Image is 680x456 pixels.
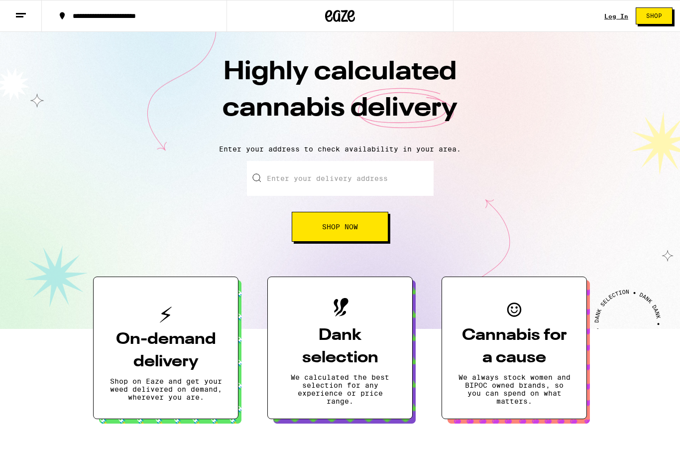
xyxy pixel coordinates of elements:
[10,145,670,153] p: Enter your address to check availability in your area.
[284,373,396,405] p: We calculated the best selection for any experience or price range.
[322,223,358,230] span: Shop Now
[110,328,222,373] h3: On-demand delivery
[93,277,238,419] button: On-demand deliveryShop on Eaze and get your weed delivered on demand, wherever you are.
[458,373,570,405] p: We always stock women and BIPOC owned brands, so you can spend on what matters.
[442,277,587,419] button: Cannabis for a causeWe always stock women and BIPOC owned brands, so you can spend on what matters.
[628,7,680,24] a: Shop
[636,7,673,24] button: Shop
[458,324,570,369] h3: Cannabis for a cause
[604,13,628,19] a: Log In
[292,212,388,242] button: Shop Now
[110,377,222,401] p: Shop on Eaze and get your weed delivered on demand, wherever you are.
[646,13,662,19] span: Shop
[267,277,413,419] button: Dank selectionWe calculated the best selection for any experience or price range.
[247,161,434,196] input: Enter your delivery address
[284,324,396,369] h3: Dank selection
[166,54,514,137] h1: Highly calculated cannabis delivery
